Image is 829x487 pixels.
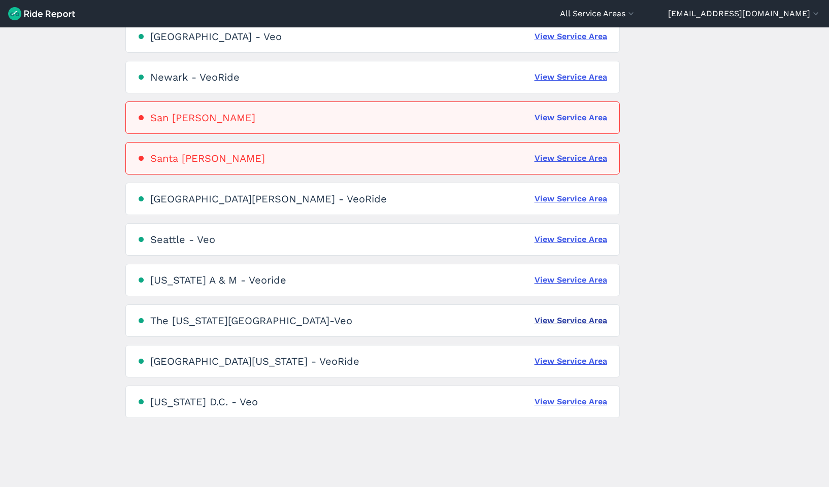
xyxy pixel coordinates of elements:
[535,396,607,408] a: View Service Area
[150,396,258,408] div: [US_STATE] D.C. - Veo
[560,8,636,20] button: All Service Areas
[535,355,607,367] a: View Service Area
[535,112,607,124] a: View Service Area
[668,8,821,20] button: [EMAIL_ADDRESS][DOMAIN_NAME]
[535,193,607,205] a: View Service Area
[535,315,607,327] a: View Service Area
[150,193,387,205] div: [GEOGRAPHIC_DATA][PERSON_NAME] - VeoRide
[150,233,215,246] div: Seattle - Veo
[150,315,352,327] div: The [US_STATE][GEOGRAPHIC_DATA]-Veo
[535,233,607,246] a: View Service Area
[8,7,75,20] img: Ride Report
[150,112,255,124] div: San [PERSON_NAME]
[535,274,607,286] a: View Service Area
[150,152,265,164] div: Santa [PERSON_NAME]
[150,30,282,43] div: [GEOGRAPHIC_DATA] - Veo
[150,355,359,367] div: [GEOGRAPHIC_DATA][US_STATE] - VeoRide
[535,71,607,83] a: View Service Area
[150,274,286,286] div: [US_STATE] A & M - Veoride
[535,30,607,43] a: View Service Area
[535,152,607,164] a: View Service Area
[150,71,240,83] div: Newark - VeoRide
